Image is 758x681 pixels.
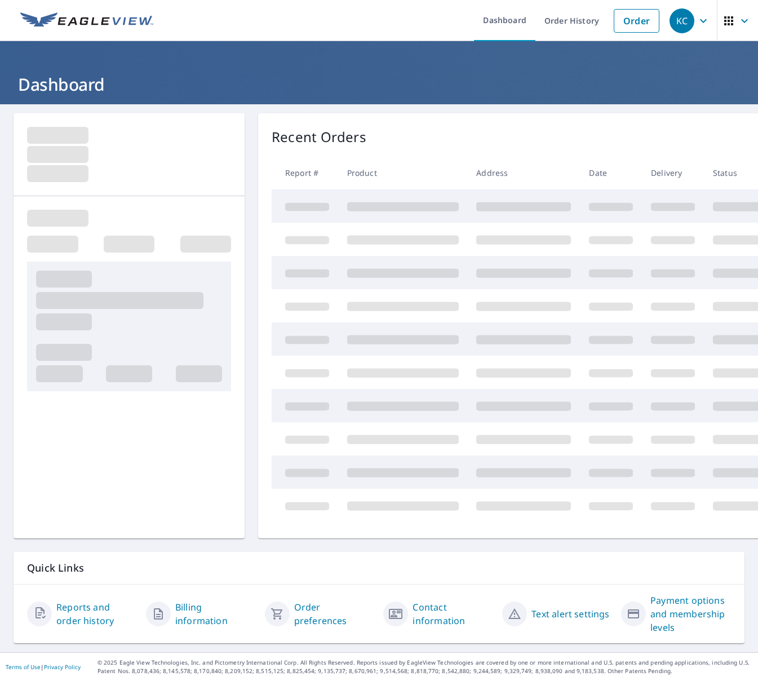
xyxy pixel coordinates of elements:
[20,12,153,29] img: EV Logo
[642,156,704,189] th: Delivery
[580,156,642,189] th: Date
[44,663,81,671] a: Privacy Policy
[650,594,731,634] a: Payment options and membership levels
[272,127,366,147] p: Recent Orders
[6,663,41,671] a: Terms of Use
[272,156,338,189] th: Report #
[670,8,694,33] div: KC
[14,73,744,96] h1: Dashboard
[614,9,659,33] a: Order
[531,607,609,621] a: Text alert settings
[467,156,580,189] th: Address
[56,600,137,627] a: Reports and order history
[413,600,493,627] a: Contact information
[175,600,256,627] a: Billing information
[97,658,752,675] p: © 2025 Eagle View Technologies, Inc. and Pictometry International Corp. All Rights Reserved. Repo...
[294,600,375,627] a: Order preferences
[338,156,468,189] th: Product
[6,664,81,670] p: |
[27,561,731,575] p: Quick Links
